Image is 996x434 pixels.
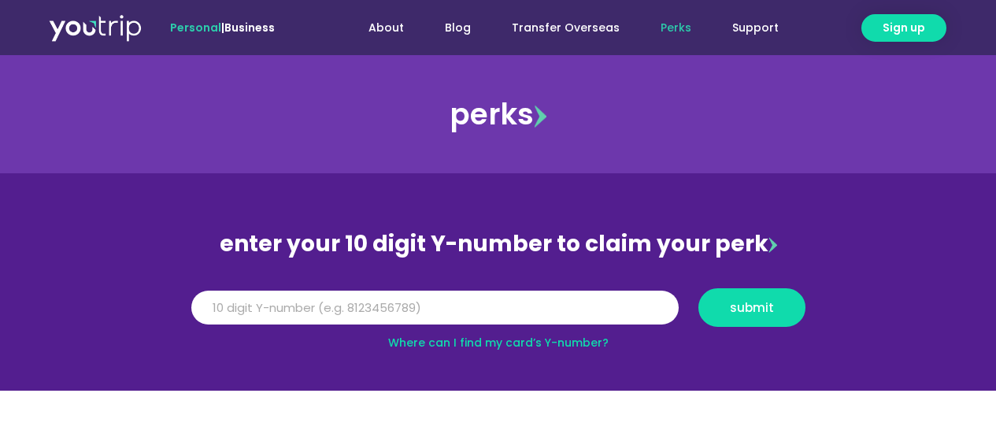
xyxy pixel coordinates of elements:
input: 10 digit Y-number (e.g. 8123456789) [191,291,679,325]
a: Business [224,20,275,35]
div: enter your 10 digit Y-number to claim your perk [183,224,813,265]
a: Support [712,13,799,43]
nav: Menu [317,13,799,43]
a: Where can I find my card’s Y-number? [388,335,609,351]
a: Transfer Overseas [491,13,640,43]
a: About [348,13,424,43]
button: submit [698,288,805,327]
span: | [170,20,275,35]
span: Personal [170,20,221,35]
span: submit [730,302,774,313]
a: Sign up [861,14,946,42]
a: Perks [640,13,712,43]
form: Y Number [191,288,805,339]
span: Sign up [883,20,925,36]
a: Blog [424,13,491,43]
